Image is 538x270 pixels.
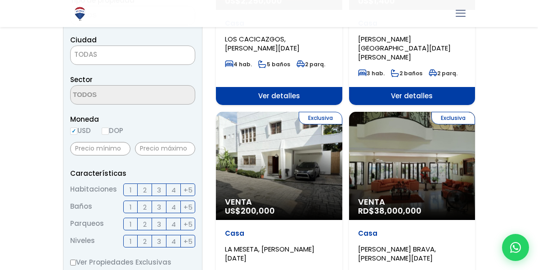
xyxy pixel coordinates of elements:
[391,69,422,77] span: 2 baños
[130,219,132,230] span: 1
[130,184,132,196] span: 1
[184,236,193,247] span: +5
[70,168,195,179] p: Características
[358,205,421,216] span: RD$
[184,184,193,196] span: +5
[374,205,421,216] span: 38,000,000
[143,236,147,247] span: 2
[70,260,76,265] input: Ver Propiedades Exclusivas
[157,236,161,247] span: 3
[70,128,77,135] input: USD
[453,6,468,21] a: mobile menu
[130,236,132,247] span: 1
[143,184,147,196] span: 2
[171,201,176,213] span: 4
[171,236,176,247] span: 4
[143,219,147,230] span: 2
[143,201,147,213] span: 2
[429,69,457,77] span: 2 parq.
[70,75,93,84] span: Sector
[70,201,92,213] span: Baños
[71,86,158,105] textarea: Search
[70,218,104,230] span: Parqueos
[225,197,333,206] span: Venta
[70,46,195,65] span: TODAS
[70,125,91,136] label: USD
[71,48,195,61] span: TODAS
[184,201,193,213] span: +5
[70,256,195,268] label: Ver Propiedades Exclusivas
[358,34,451,62] span: [PERSON_NAME][GEOGRAPHIC_DATA][DATE][PERSON_NAME]
[102,125,123,136] label: DOP
[225,34,300,53] span: LOS CACICAZGOS, [PERSON_NAME][DATE]
[299,112,342,124] span: Exclusiva
[184,219,193,230] span: +5
[349,87,475,105] span: Ver detalles
[72,6,88,22] img: Logo de REMAX
[135,142,195,156] input: Precio máximo
[225,60,252,68] span: 4 hab.
[431,112,475,124] span: Exclusiva
[171,219,176,230] span: 4
[258,60,290,68] span: 5 baños
[171,184,176,196] span: 4
[358,197,466,206] span: Venta
[102,128,109,135] input: DOP
[358,229,466,238] p: Casa
[216,87,342,105] span: Ver detalles
[70,142,130,156] input: Precio mínimo
[157,184,161,196] span: 3
[225,229,333,238] p: Casa
[225,244,314,263] span: LA MESETA, [PERSON_NAME][DATE]
[358,69,385,77] span: 3 hab.
[157,219,161,230] span: 3
[70,235,95,247] span: Niveles
[70,114,195,125] span: Moneda
[74,50,97,59] span: TODAS
[70,35,97,45] span: Ciudad
[225,205,275,216] span: US$
[130,201,132,213] span: 1
[241,205,275,216] span: 200,000
[296,60,325,68] span: 2 parq.
[70,183,117,196] span: Habitaciones
[157,201,161,213] span: 3
[358,244,436,263] span: [PERSON_NAME] BRAVA, [PERSON_NAME][DATE]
